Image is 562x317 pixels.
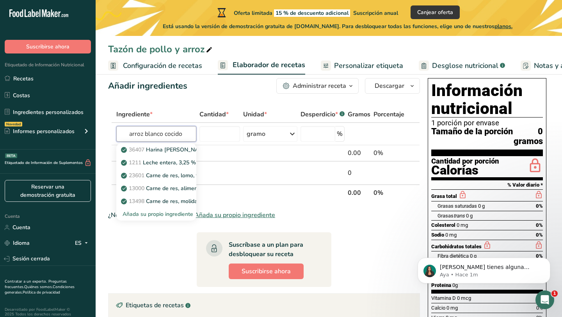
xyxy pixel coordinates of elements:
font: Personalizar etiqueta [334,61,403,70]
a: Condiciones generales. [5,284,75,295]
font: Cantidad [199,110,226,119]
a: Quiénes somos. [24,284,53,290]
a: 13498Carne de res, molida, 70% carne magra / 30% grasa, cruda [116,195,196,208]
font: gramo [247,130,265,138]
font: % Valor diario * [507,182,543,188]
font: 2025 Todos los derechos reservados [5,312,71,317]
a: Contratar a un experto. [5,279,47,284]
font: 0 mg [446,305,458,311]
font: Elaborador de recetas [233,60,305,69]
iframe: Mensaje de notificaciones del intercomunicador [406,241,562,296]
a: Elaborador de recetas [218,56,305,75]
font: Está usando la versión de demostración gratuita de [DOMAIN_NAME]. Para desbloquear todas las func... [163,23,494,30]
font: 0.00 [348,149,361,157]
iframe: Chat en vivo de Intercom [535,290,554,309]
button: Descargar [365,78,420,94]
font: Carne de res, alimentada con pasto, filetes, sólo magro, crudo [146,185,301,192]
font: Sesión cerrada [12,255,50,262]
font: 0.00 [348,189,361,197]
font: 36407 [129,146,144,153]
font: Desperdicio [301,110,335,119]
font: Calorías [431,163,478,178]
font: Informes personalizados [13,128,75,135]
font: Cantidad por porción [431,157,499,166]
a: Desglose nutricional [419,57,505,75]
font: 0 mg [445,232,457,238]
font: 0 g [466,213,473,219]
font: 23601 [129,172,144,179]
font: Porcentaje [373,110,404,119]
font: 0% [536,305,543,311]
font: Vitamina D [431,295,456,301]
font: Grasas [438,213,454,219]
font: Colesterol [431,222,455,228]
font: Etiquetado de Información de Suplementos [5,160,83,166]
font: Cuenta [12,224,30,231]
a: Personalizar etiqueta [321,57,403,75]
font: Ingredientes personalizados [13,109,84,116]
font: 0 g [478,203,485,209]
font: Idioma [13,239,30,247]
a: 1211Leche entera, 3,25 % de grasa láctea, sin vitamina A ni vitamina D añadidas [116,156,196,169]
font: Ingrediente [116,110,150,119]
button: Canjear oferta [411,5,460,19]
font: Harina [PERSON_NAME] [146,146,208,153]
font: Grasa total [431,193,457,199]
font: 1211 [129,159,141,166]
a: Preguntas frecuentes. [5,279,67,290]
font: 0 [348,169,352,177]
input: Añadir ingrediente [116,126,196,142]
font: 1 porción por envase [431,119,499,127]
font: Tamaño de la porción [431,126,513,136]
font: Desglose nutricional [432,61,498,70]
font: 13498 [129,198,144,205]
font: Canjear oferta [417,9,453,16]
font: 0% [373,149,383,157]
font: Descargar [375,82,404,90]
font: Información nutricional [431,81,523,118]
font: Suscríbase a un plan para desbloquear su receta [229,240,303,258]
font: Leche entera, 3,25 % de grasa láctea, sin vitamina A ni vitamina D añadidas [143,159,333,166]
a: 23601Carne de res, lomo, filete, sólo magro separable, recortado a 1/8 "de grasa, todos los grado... [116,169,196,182]
font: Sodio [431,232,444,238]
font: Etiquetas de recetas [126,301,184,310]
font: Etiquetado de Información Nutricional [5,62,84,68]
a: 36407Harina [PERSON_NAME] [116,143,196,156]
font: 0% [536,232,543,238]
a: Configuración de recetas [108,57,202,75]
font: Configuración de recetas [123,61,202,70]
font: Calcio [431,305,445,311]
font: Carne de res, lomo, filete, sólo magro separable, recortado a 1/8 "de grasa, todos los grados, crudo [146,172,394,179]
font: 15 % de descuento adicional [276,9,349,17]
font: Cuenta [5,213,20,219]
font: Oferta limitada [234,9,272,17]
font: ¿No encuentra su ingrediente? [108,211,194,219]
font: trans [454,213,465,219]
font: Suscripción anual [353,9,398,17]
font: ES [75,239,82,247]
font: Carne de res, molida, 70% carne magra / 30% grasa, cruda [146,198,293,205]
div: Añada su propio ingrediente [116,208,196,221]
font: BETA [7,153,16,158]
font: Política de privacidad [23,290,60,295]
font: Gramos [348,110,370,119]
font: Grasas saturadas [438,203,477,209]
button: Suscribirse ahora [5,40,91,53]
font: Administrar receta [293,82,346,90]
button: Administrar receta [276,78,359,94]
a: 13000Carne de res, alimentada con pasto, filetes, sólo magro, crudo [116,182,196,195]
font: Novedad [6,122,21,126]
font: Recetas [13,75,34,82]
font: Desarrollado por FoodLabelMaker © [5,307,70,312]
font: Añadir ingredientes [108,80,187,92]
font: Tazón de pollo y arroz [108,43,205,55]
button: Suscribirse ahora [229,264,304,279]
font: Suscribirse ahora [242,267,291,276]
